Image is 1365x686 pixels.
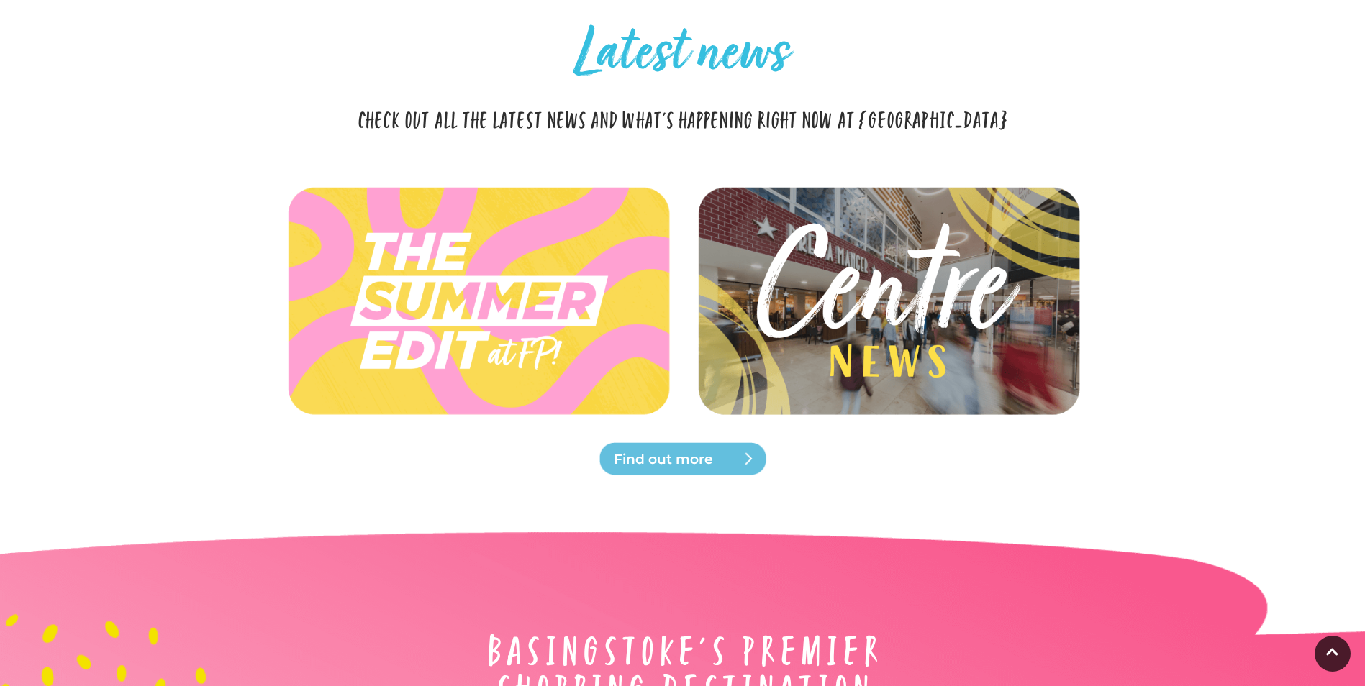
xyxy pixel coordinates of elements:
h2: Latest news [352,21,1014,90]
img: Latest news [694,185,1082,419]
img: Latest news [284,214,672,388]
img: Latest news [284,185,672,419]
a: Find out more [597,442,769,476]
span: Find out more [614,449,786,470]
img: Latest news [694,214,1082,388]
p: Check out all the latest news and what's happening right now at [GEOGRAPHIC_DATA] [352,104,1014,133]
